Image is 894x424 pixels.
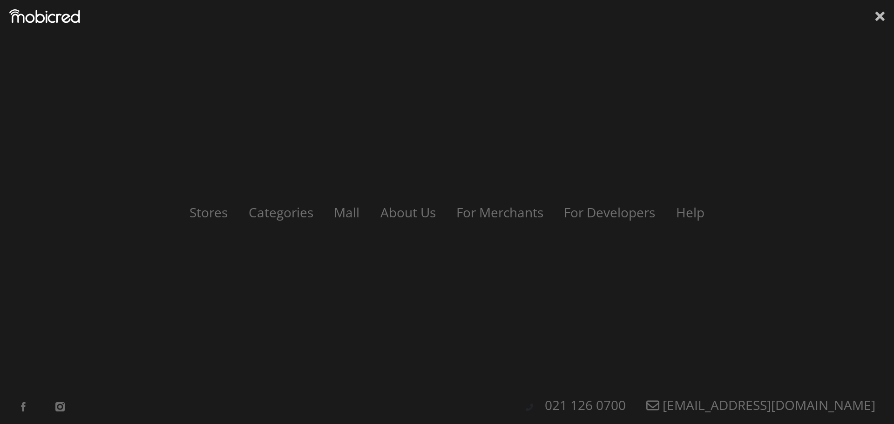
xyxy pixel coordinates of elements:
a: Stores [180,203,237,221]
img: Mobicred [9,9,80,23]
a: For Merchants [447,203,553,221]
a: Help [667,203,714,221]
a: Mall [325,203,369,221]
a: 021 126 0700 [535,396,635,414]
a: For Developers [555,203,664,221]
a: [EMAIL_ADDRESS][DOMAIN_NAME] [637,396,885,414]
a: Categories [239,203,323,221]
a: About Us [371,203,445,221]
